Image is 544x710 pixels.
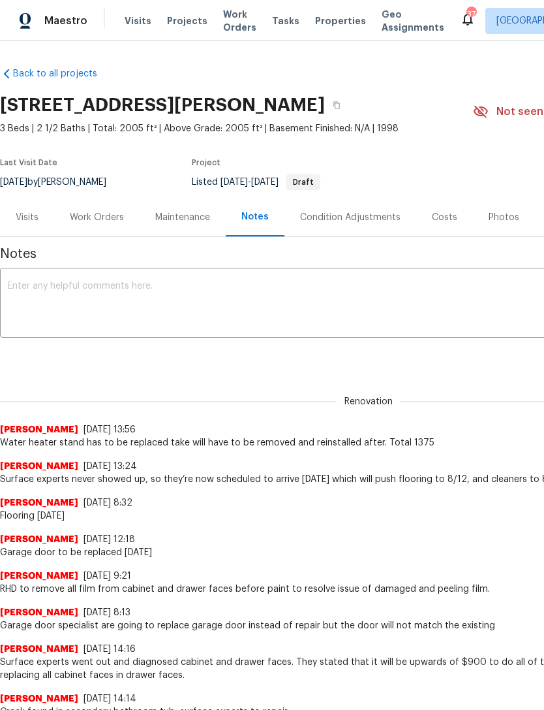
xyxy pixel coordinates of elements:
[16,211,38,224] div: Visits
[192,178,320,187] span: Listed
[70,211,124,224] div: Work Orders
[44,14,87,27] span: Maestro
[251,178,279,187] span: [DATE]
[83,645,136,654] span: [DATE] 14:16
[337,395,400,408] span: Renovation
[300,211,400,224] div: Condition Adjustments
[272,16,299,25] span: Tasks
[83,498,132,508] span: [DATE] 8:32
[288,178,319,186] span: Draft
[489,211,519,224] div: Photos
[223,8,256,34] span: Work Orders
[315,14,366,27] span: Properties
[83,572,131,581] span: [DATE] 9:21
[220,178,248,187] span: [DATE]
[155,211,210,224] div: Maintenance
[192,159,220,167] span: Project
[83,462,137,471] span: [DATE] 13:24
[83,694,136,703] span: [DATE] 14:14
[83,425,136,434] span: [DATE] 13:56
[432,211,457,224] div: Costs
[125,14,151,27] span: Visits
[220,178,279,187] span: -
[466,8,476,21] div: 37
[83,608,130,617] span: [DATE] 8:13
[382,8,444,34] span: Geo Assignments
[325,93,348,117] button: Copy Address
[167,14,207,27] span: Projects
[241,210,269,223] div: Notes
[83,535,135,544] span: [DATE] 12:18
